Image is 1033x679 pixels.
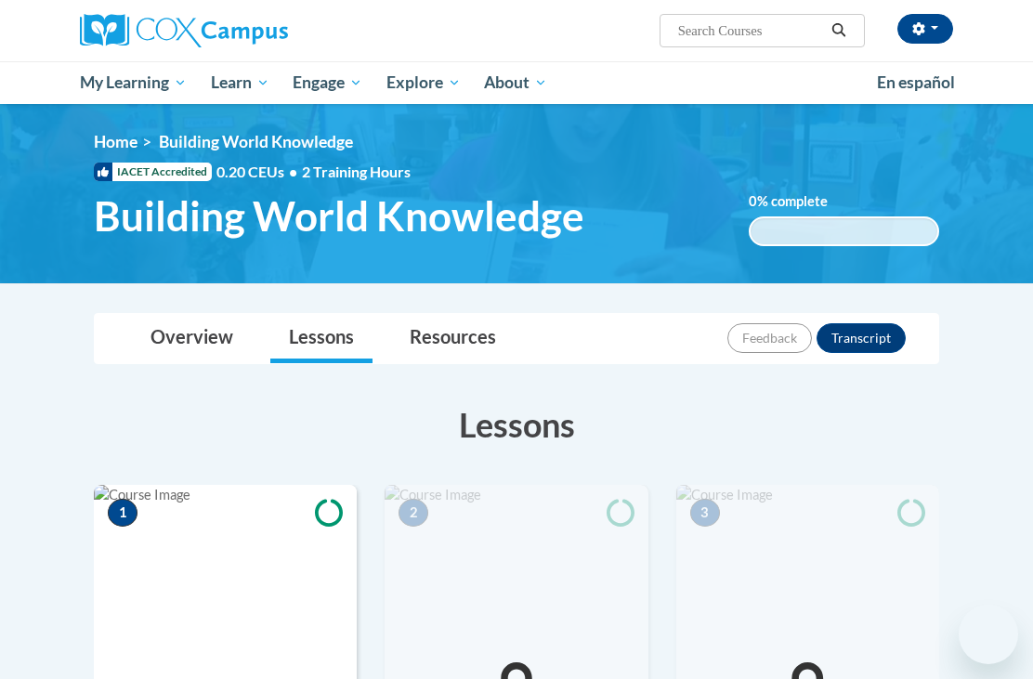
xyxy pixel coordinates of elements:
[108,499,137,527] span: 1
[727,323,812,353] button: Feedback
[897,14,953,44] button: Account Settings
[80,14,352,47] a: Cox Campus
[199,61,281,104] a: Learn
[817,323,906,353] button: Transcript
[159,132,353,151] span: Building World Knowledge
[293,72,362,94] span: Engage
[825,20,853,42] button: Search
[959,605,1018,664] iframe: Button to launch messaging window
[749,193,757,209] span: 0
[270,314,373,363] a: Lessons
[211,72,269,94] span: Learn
[690,499,720,527] span: 3
[94,485,357,671] img: Course Image
[80,72,187,94] span: My Learning
[386,72,461,94] span: Explore
[94,132,137,151] a: Home
[391,314,515,363] a: Resources
[473,61,560,104] a: About
[374,61,473,104] a: Explore
[749,191,856,212] label: % complete
[68,61,199,104] a: My Learning
[216,162,302,182] span: 0.20 CEUs
[865,63,967,102] a: En español
[289,163,297,180] span: •
[281,61,374,104] a: Engage
[676,20,825,42] input: Search Courses
[94,191,584,241] span: Building World Knowledge
[676,485,939,671] img: Course Image
[302,163,411,180] span: 2 Training Hours
[132,314,252,363] a: Overview
[94,401,939,448] h3: Lessons
[66,61,967,104] div: Main menu
[484,72,547,94] span: About
[94,163,212,181] span: IACET Accredited
[877,72,955,92] span: En español
[385,485,647,671] img: Course Image
[80,14,288,47] img: Cox Campus
[399,499,428,527] span: 2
